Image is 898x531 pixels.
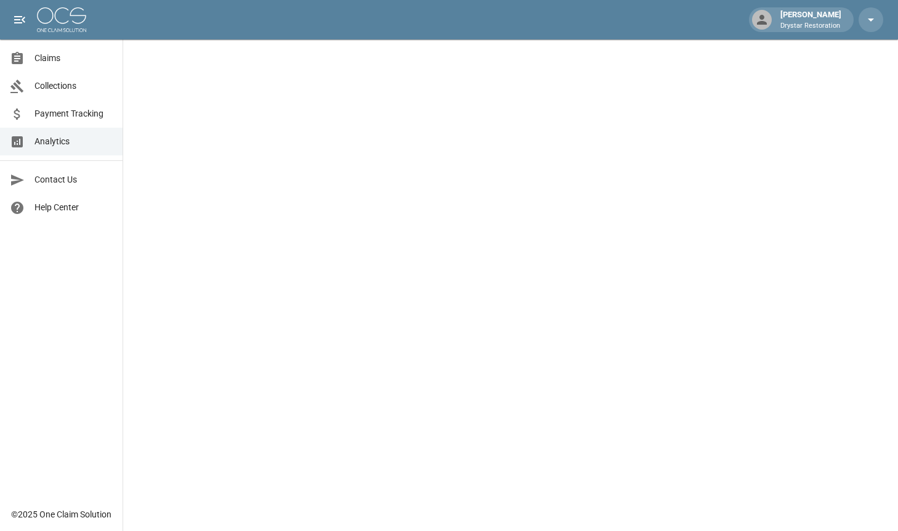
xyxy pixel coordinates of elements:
button: open drawer [7,7,32,32]
iframe: Embedded Dashboard [123,39,898,527]
span: Analytics [34,135,113,148]
span: Claims [34,52,113,65]
img: ocs-logo-white-transparent.png [37,7,86,32]
span: Collections [34,80,113,93]
div: [PERSON_NAME] [775,9,846,31]
span: Contact Us [34,173,113,186]
span: Payment Tracking [34,107,113,120]
p: Drystar Restoration [780,21,841,31]
div: © 2025 One Claim Solution [11,508,111,521]
span: Help Center [34,201,113,214]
